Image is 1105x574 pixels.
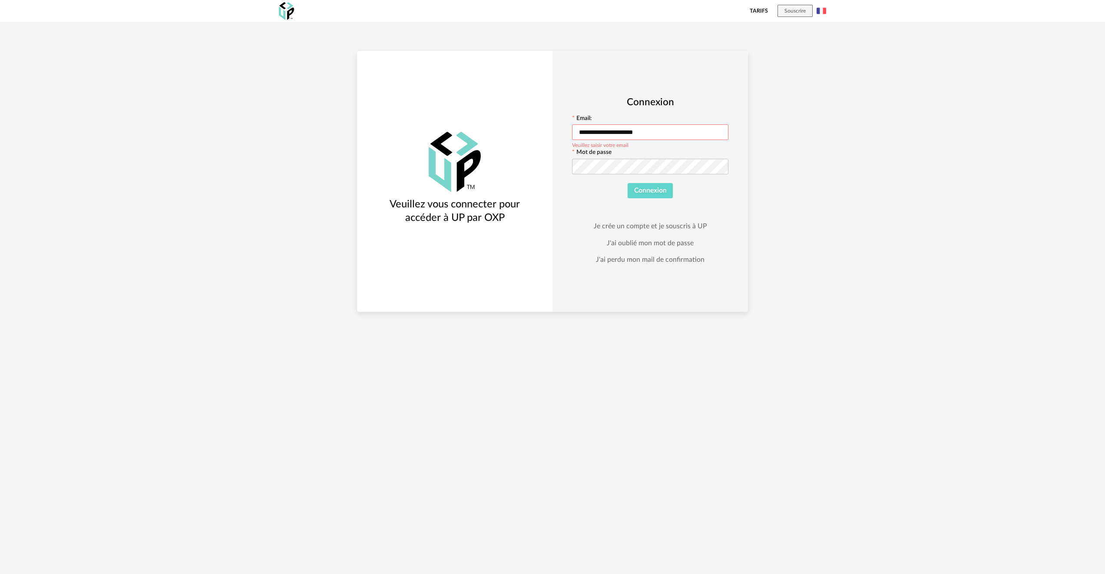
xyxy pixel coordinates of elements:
div: Veuillez saisir votre email [572,141,629,148]
label: Email: [572,116,592,123]
a: J'ai perdu mon mail de confirmation [596,255,705,264]
button: Souscrire [777,5,813,17]
a: J'ai oublié mon mot de passe [607,239,694,247]
img: OXP [279,2,294,20]
span: Connexion [634,187,667,194]
span: Souscrire [784,8,806,13]
a: Je crée un compte et je souscris à UP [594,222,707,230]
label: Mot de passe [572,150,612,157]
h2: Connexion [572,96,728,109]
img: fr [817,6,826,16]
button: Connexion [628,183,673,199]
h3: Veuillez vous connecter pour accéder à UP par OXP [373,198,537,224]
img: OXP [429,132,481,192]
